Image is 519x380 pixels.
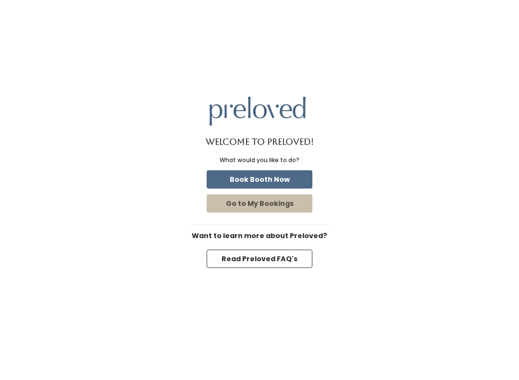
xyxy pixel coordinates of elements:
h6: Want to learn more about Preloved? [187,232,332,240]
div: What would you like to do? [220,156,299,165]
a: Go to My Bookings [205,192,314,215]
button: Read Preloved FAQ's [207,250,312,268]
img: preloved logo [210,97,306,125]
button: Book Booth Now [207,170,312,189]
h1: Welcome to Preloved! [206,137,314,147]
button: Go to My Bookings [207,194,312,213]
